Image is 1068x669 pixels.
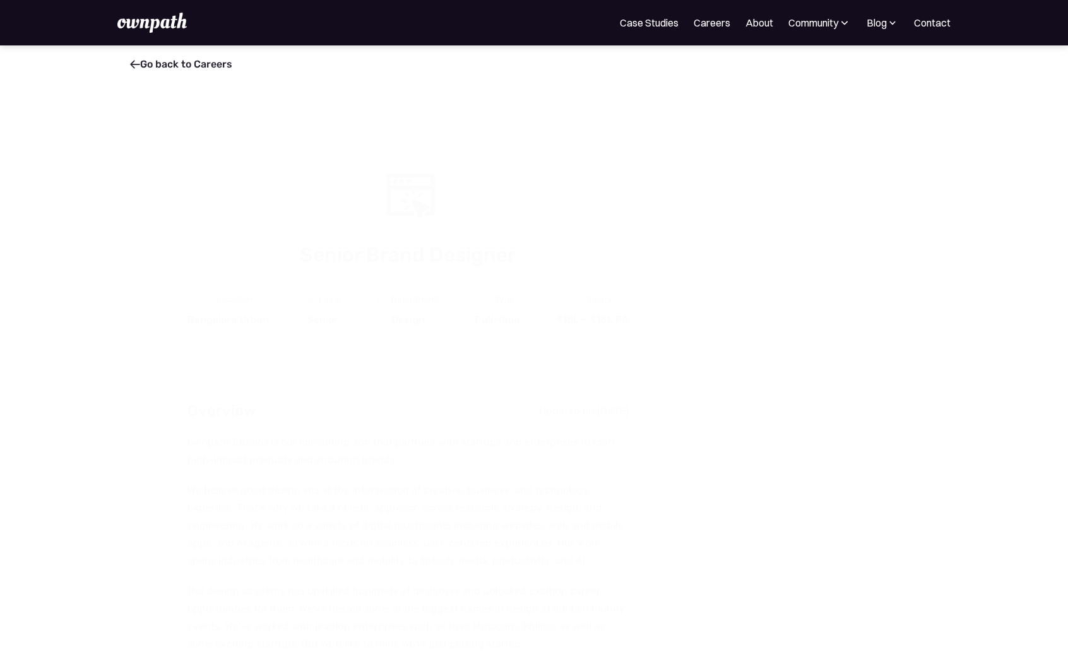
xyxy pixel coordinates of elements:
a: Contact [914,15,951,30]
div: Type [495,295,514,305]
div: Level [319,295,341,305]
a: About [745,15,773,30]
img: Location Icon - Job Board X Webflow Template [204,295,212,305]
div: [DATE] [597,405,629,417]
div: Senior [307,314,338,326]
img: Clock Icon - Job Board X Webflow Template [481,295,490,304]
div: Updated on: [539,405,597,417]
p: We believe great design sits at the intersection of creative, business, and technology expertise.... [187,482,629,570]
img: Portfolio Icon - Job Board X Webflow Template [377,295,386,304]
p: Our design academy has upskilled hundreds of designers and unlocked exciting career opportunities... [187,583,629,653]
img: Money Icon - Job Board X Webflow Template [573,295,581,304]
h1: Senior Brand Designer [187,240,629,269]
div: Community [788,15,838,30]
div: Location [217,295,252,305]
h2: Overview [187,399,256,423]
img: Graph Icon - Job Board X Webflow Template [305,295,314,304]
div: Community [788,15,851,30]
div: Blog [866,15,899,30]
div: Bangalore Urban [187,314,269,326]
div: Full-time [475,314,519,326]
a: Careers [694,15,730,30]
span:  [130,58,140,71]
div: ₹15L – ₹18L PA [556,314,629,326]
div: Department [391,295,439,305]
p: ownpath Studios is our consulting arm that partners with startups and enterprises to craft high-i... [187,434,629,469]
a: Go back to Careers [130,58,232,70]
a: Case Studies [620,15,679,30]
div: Blog [867,15,887,30]
div: Design [391,314,425,326]
div: Salary [586,295,612,305]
